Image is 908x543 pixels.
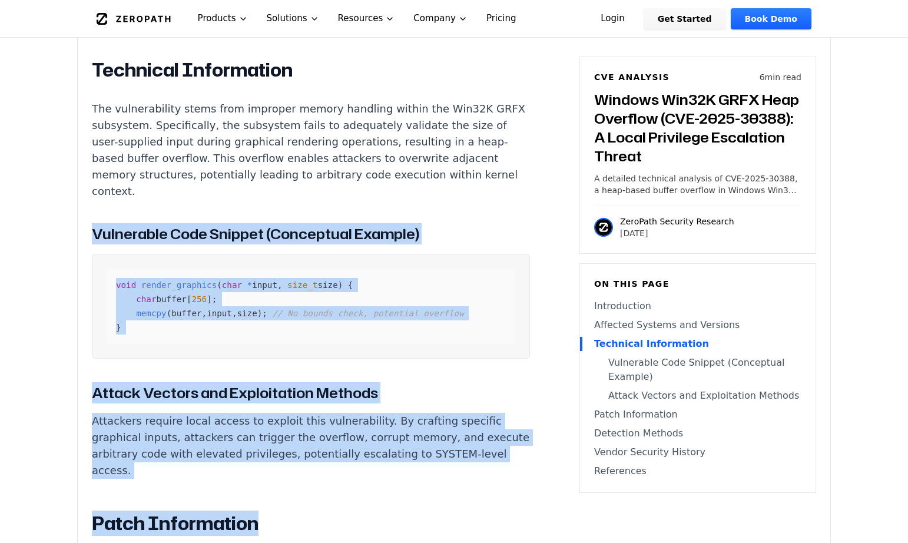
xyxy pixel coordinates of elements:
span: // No bounds check, potential overflow [272,309,463,318]
span: size [237,309,257,318]
span: 256 [191,294,207,304]
span: , [277,280,283,290]
a: Technical Information [594,337,801,351]
span: ; [262,309,267,318]
a: Get Started [644,8,726,29]
span: input [252,280,277,290]
a: Affected Systems and Versions [594,318,801,332]
span: void [116,280,136,290]
p: A detailed technical analysis of CVE-2025-30388, a heap-based buffer overflow in Windows Win32K G... [594,173,801,196]
a: Introduction [594,299,801,313]
span: size [317,280,337,290]
a: Vulnerable Code Snippet (Conceptual Example) [594,356,801,384]
p: ZeroPath Security Research [620,216,734,227]
span: , [202,309,207,318]
span: size_t [287,280,317,290]
p: The vulnerability stems from improper memory handling within the Win32K GRFX subsystem. Specifica... [92,101,530,200]
h6: On this page [594,278,801,290]
h3: Windows Win32K GRFX Heap Overflow (CVE-2025-30388): A Local Privilege Escalation Threat [594,90,801,165]
span: [ [187,294,192,304]
span: , [232,309,237,318]
a: Attack Vectors and Exploitation Methods [594,389,801,403]
span: memcpy [136,309,166,318]
h3: Attack Vectors and Exploitation Methods [92,382,530,403]
span: ; [212,294,217,304]
a: Detection Methods [594,426,801,441]
span: } [116,323,121,332]
span: input [207,309,232,318]
span: ) [338,280,343,290]
a: Book Demo [731,8,811,29]
h2: Technical Information [92,58,530,82]
h6: CVE Analysis [594,71,670,83]
span: buffer [171,309,201,318]
img: ZeroPath Security Research [594,218,613,237]
p: [DATE] [620,227,734,239]
span: ) [257,309,263,318]
span: buffer [157,294,187,304]
a: Vendor Security History [594,445,801,459]
span: char [136,294,156,304]
span: render_graphics [141,280,217,290]
span: { [348,280,353,290]
span: ( [167,309,172,318]
a: Login [586,8,639,29]
p: 6 min read [760,71,801,83]
h3: Vulnerable Code Snippet (Conceptual Example) [92,223,530,244]
h2: Patch Information [92,512,530,535]
p: Attackers require local access to exploit this vulnerability. By crafting specific graphical inpu... [92,413,530,479]
a: References [594,464,801,478]
a: Patch Information [594,408,801,422]
span: ( [217,280,222,290]
span: ] [207,294,212,304]
span: char [222,280,242,290]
